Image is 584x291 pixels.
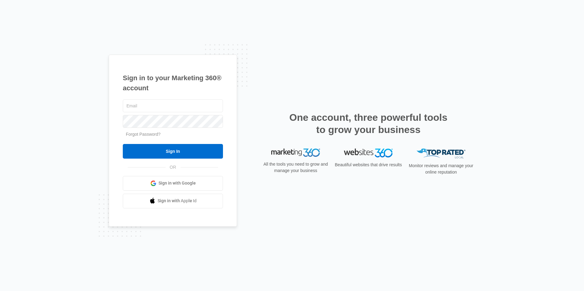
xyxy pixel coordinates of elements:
[123,194,223,208] a: Sign in with Apple Id
[287,111,449,136] h2: One account, three powerful tools to grow your business
[159,180,196,186] span: Sign in with Google
[334,162,403,168] p: Beautiful websites that drive results
[166,164,181,171] span: OR
[261,161,330,174] p: All the tools you need to grow and manage your business
[123,99,223,112] input: Email
[407,163,475,175] p: Monitor reviews and manage your online reputation
[417,149,465,159] img: Top Rated Local
[123,73,223,93] h1: Sign in to your Marketing 360® account
[158,198,197,204] span: Sign in with Apple Id
[271,149,320,157] img: Marketing 360
[123,176,223,191] a: Sign in with Google
[123,144,223,159] input: Sign In
[126,132,161,137] a: Forgot Password?
[344,149,393,157] img: Websites 360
